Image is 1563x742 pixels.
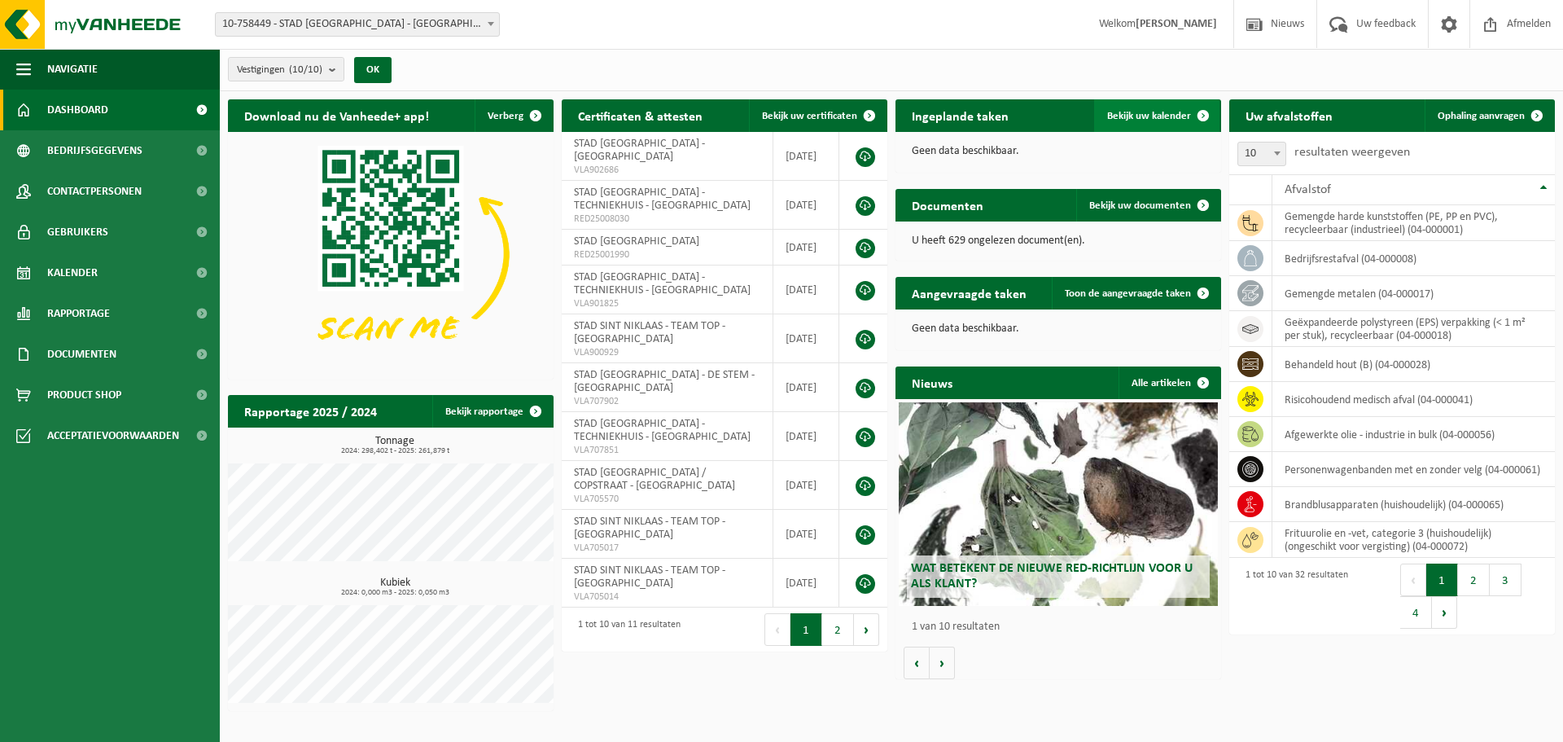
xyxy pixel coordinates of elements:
[1272,205,1555,241] td: gemengde harde kunststoffen (PE, PP en PVC), recycleerbaar (industrieel) (04-000001)
[47,334,116,375] span: Documenten
[215,12,500,37] span: 10-758449 - STAD SINT NIKLAAS - SINT-NIKLAAS
[773,461,839,510] td: [DATE]
[912,621,1213,633] p: 1 van 10 resultaten
[1272,452,1555,487] td: personenwagenbanden met en zonder velg (04-000061)
[432,395,552,428] a: Bekijk rapportage
[773,559,839,608] td: [DATE]
[574,369,755,394] span: STAD [GEOGRAPHIC_DATA] - DE STEM - [GEOGRAPHIC_DATA]
[912,146,1205,157] p: Geen data beschikbaar.
[1438,111,1525,121] span: Ophaling aanvragen
[899,402,1218,606] a: Wat betekent de nieuwe RED-richtlijn voor u als klant?
[574,564,725,590] span: STAD SINT NIKLAAS - TEAM TOP - [GEOGRAPHIC_DATA]
[1229,99,1349,131] h2: Uw afvalstoffen
[574,164,760,177] span: VLA902686
[574,213,760,226] span: RED25008030
[574,346,760,359] span: VLA900929
[773,510,839,559] td: [DATE]
[1285,183,1331,196] span: Afvalstof
[773,412,839,461] td: [DATE]
[1272,241,1555,276] td: bedrijfsrestafval (04-000008)
[574,138,705,163] span: STAD [GEOGRAPHIC_DATA] - [GEOGRAPHIC_DATA]
[773,230,839,266] td: [DATE]
[574,320,725,345] span: STAD SINT NIKLAAS - TEAM TOP - [GEOGRAPHIC_DATA]
[912,323,1205,335] p: Geen data beschikbaar.
[47,293,110,334] span: Rapportage
[1237,562,1348,630] div: 1 tot 10 van 32 resultaten
[574,418,751,443] span: STAD [GEOGRAPHIC_DATA] - TECHNIEKHUIS - [GEOGRAPHIC_DATA]
[822,613,854,646] button: 2
[47,252,98,293] span: Kalender
[1272,347,1555,382] td: behandeld hout (B) (04-000028)
[47,212,108,252] span: Gebruikers
[574,444,760,457] span: VLA707851
[1272,276,1555,311] td: gemengde metalen (04-000017)
[47,49,98,90] span: Navigatie
[1119,367,1219,399] a: Alle artikelen
[1089,200,1191,211] span: Bekijk uw documenten
[47,171,142,212] span: Contactpersonen
[895,277,1043,309] h2: Aangevraagde taken
[1400,596,1432,629] button: 4
[895,189,1000,221] h2: Documenten
[773,132,839,181] td: [DATE]
[475,99,552,132] button: Verberg
[1272,417,1555,452] td: afgewerkte olie - industrie in bulk (04-000056)
[574,516,725,541] span: STAD SINT NIKLAAS - TEAM TOP - [GEOGRAPHIC_DATA]
[574,591,760,604] span: VLA705014
[289,64,322,75] count: (10/10)
[47,90,108,130] span: Dashboard
[488,111,523,121] span: Verberg
[228,395,393,427] h2: Rapportage 2025 / 2024
[1458,564,1490,596] button: 2
[574,493,760,506] span: VLA705570
[1400,564,1426,596] button: Previous
[1425,99,1553,132] a: Ophaling aanvragen
[228,57,344,81] button: Vestigingen(10/10)
[773,314,839,363] td: [DATE]
[911,562,1193,591] span: Wat betekent de nieuwe RED-richtlijn voor u als klant?
[854,613,879,646] button: Next
[773,181,839,230] td: [DATE]
[1432,596,1457,629] button: Next
[574,248,760,261] span: RED25001990
[237,58,322,82] span: Vestigingen
[1136,18,1217,30] strong: [PERSON_NAME]
[1272,382,1555,417] td: risicohoudend medisch afval (04-000041)
[773,363,839,412] td: [DATE]
[47,130,142,171] span: Bedrijfsgegevens
[236,436,554,455] h3: Tonnage
[930,647,955,679] button: Volgende
[354,57,392,83] button: OK
[912,235,1205,247] p: U heeft 629 ongelezen document(en).
[236,577,554,597] h3: Kubiek
[895,367,969,398] h2: Nieuws
[570,612,681,648] div: 1 tot 10 van 11 resultaten
[562,99,719,131] h2: Certificaten & attesten
[1426,564,1458,596] button: 1
[1052,277,1219,310] a: Toon de aangevraagde taken
[1294,146,1410,159] label: resultaten weergeven
[236,589,554,597] span: 2024: 0,000 m3 - 2025: 0,050 m3
[574,467,735,492] span: STAD [GEOGRAPHIC_DATA] / COPSTRAAT - [GEOGRAPHIC_DATA]
[749,99,886,132] a: Bekijk uw certificaten
[228,99,445,131] h2: Download nu de Vanheede+ app!
[1238,143,1285,165] span: 10
[1065,288,1191,299] span: Toon de aangevraagde taken
[574,542,760,555] span: VLA705017
[1272,311,1555,347] td: geëxpandeerde polystyreen (EPS) verpakking (< 1 m² per stuk), recycleerbaar (04-000018)
[236,447,554,455] span: 2024: 298,402 t - 2025: 261,879 t
[773,266,839,314] td: [DATE]
[47,415,179,456] span: Acceptatievoorwaarden
[762,111,857,121] span: Bekijk uw certificaten
[1490,564,1521,596] button: 3
[574,395,760,408] span: VLA707902
[1094,99,1219,132] a: Bekijk uw kalender
[216,13,499,36] span: 10-758449 - STAD SINT NIKLAAS - SINT-NIKLAAS
[574,271,751,296] span: STAD [GEOGRAPHIC_DATA] - TECHNIEKHUIS - [GEOGRAPHIC_DATA]
[1076,189,1219,222] a: Bekijk uw documenten
[1272,487,1555,522] td: brandblusapparaten (huishoudelijk) (04-000065)
[228,132,554,376] img: Download de VHEPlus App
[895,99,1025,131] h2: Ingeplande taken
[904,647,930,679] button: Vorige
[764,613,790,646] button: Previous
